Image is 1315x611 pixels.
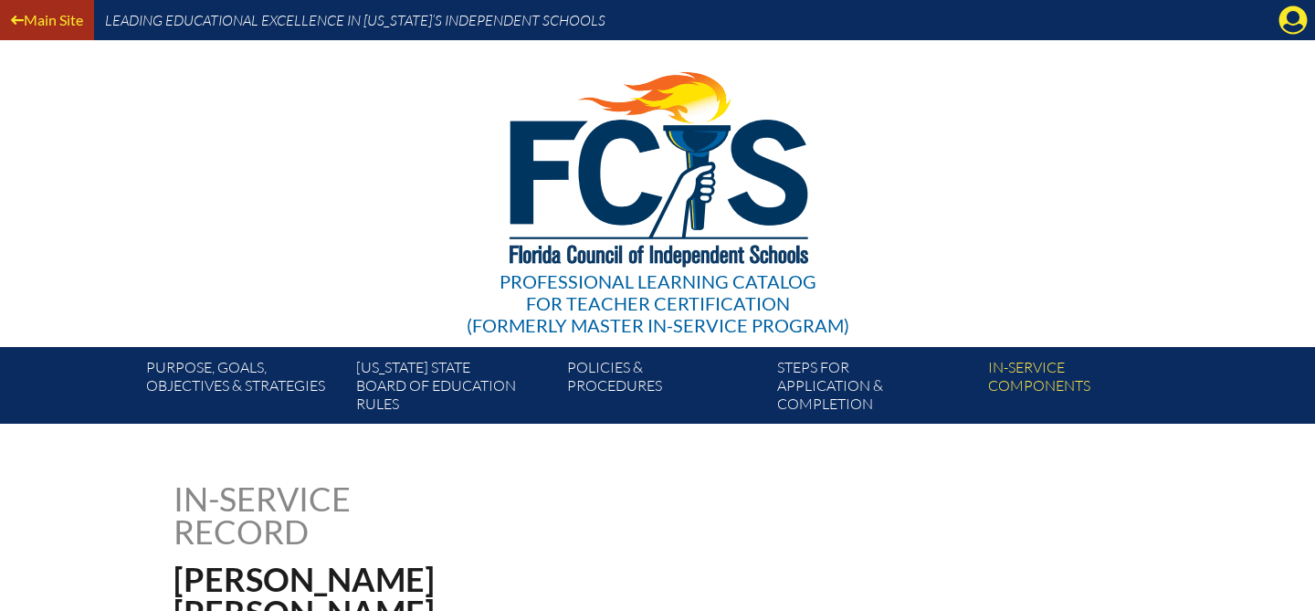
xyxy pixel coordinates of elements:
svg: Manage account [1278,5,1308,35]
a: Main Site [4,7,90,32]
span: for Teacher Certification [526,292,790,314]
a: Professional Learning Catalog for Teacher Certification(formerly Master In-service Program) [459,37,857,340]
a: Purpose, goals,objectives & strategies [139,354,349,424]
a: [US_STATE] StateBoard of Education rules [349,354,559,424]
a: In-servicecomponents [981,354,1191,424]
img: FCISlogo221.eps [469,40,847,290]
a: Policies &Procedures [560,354,770,424]
div: Professional Learning Catalog (formerly Master In-service Program) [467,270,849,336]
h1: In-service record [174,482,542,548]
a: Steps forapplication & completion [770,354,980,424]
